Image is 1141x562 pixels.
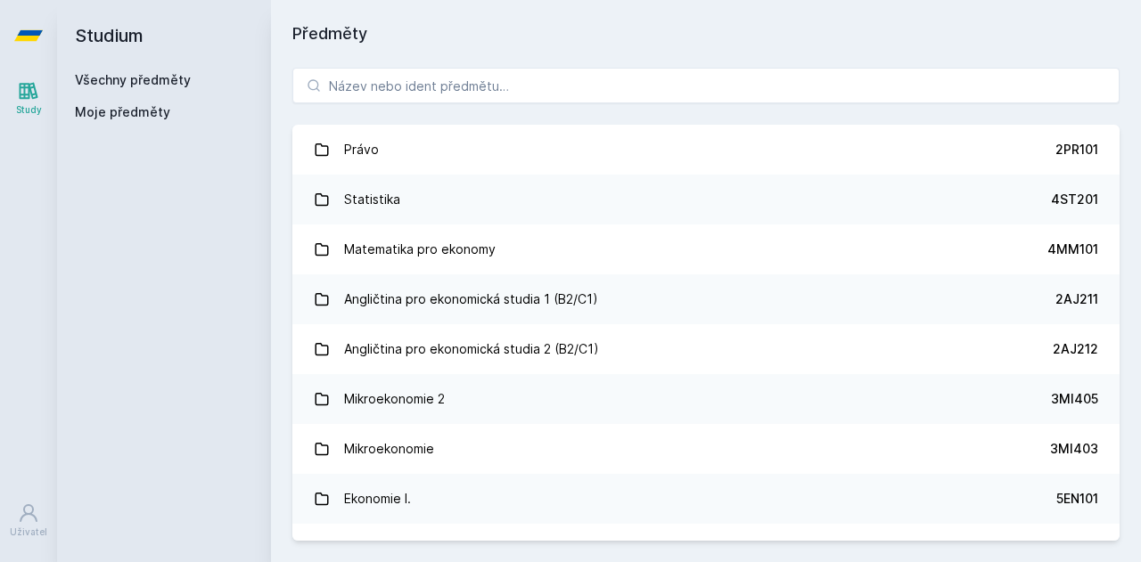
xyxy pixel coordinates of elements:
a: Právo 2PR101 [292,125,1120,175]
div: 4MM101 [1047,240,1098,258]
div: Angličtina pro ekonomická studia 1 (B2/C1) [344,281,598,317]
h1: Předměty [292,21,1120,46]
div: 2AJ211 [1055,290,1098,308]
a: Matematika pro ekonomy 4MM101 [292,224,1120,274]
div: 3MI403 [1050,440,1098,458]
a: Mikroekonomie 3MI403 [292,424,1120,474]
a: Study [4,71,53,126]
div: Mikroekonomie 2 [344,381,445,417]
div: 4ST201 [1051,191,1098,208]
div: 2AJ212 [1053,340,1098,358]
a: Všechny předměty [75,72,191,87]
a: Ekonomie I. 5EN101 [292,474,1120,524]
div: 2PR101 [1055,141,1098,159]
div: Angličtina pro ekonomická studia 2 (B2/C1) [344,331,599,367]
a: Mikroekonomie 2 3MI405 [292,374,1120,424]
a: Angličtina pro ekonomická studia 1 (B2/C1) 2AJ211 [292,274,1120,324]
a: Angličtina pro ekonomická studia 2 (B2/C1) 2AJ212 [292,324,1120,374]
div: Právo [344,132,379,167]
div: Matematika pro ekonomy [344,232,496,267]
span: Moje předměty [75,103,170,121]
div: 5EN101 [1056,490,1098,508]
div: Statistika [344,182,400,217]
div: 3MI405 [1051,390,1098,408]
div: Uživatel [10,525,47,539]
input: Název nebo ident předmětu… [292,68,1120,103]
div: 2AJ111 [1058,540,1098,558]
a: Statistika 4ST201 [292,175,1120,224]
div: Mikroekonomie [344,431,434,467]
a: Uživatel [4,493,53,548]
div: Study [16,103,42,117]
div: Ekonomie I. [344,481,411,517]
